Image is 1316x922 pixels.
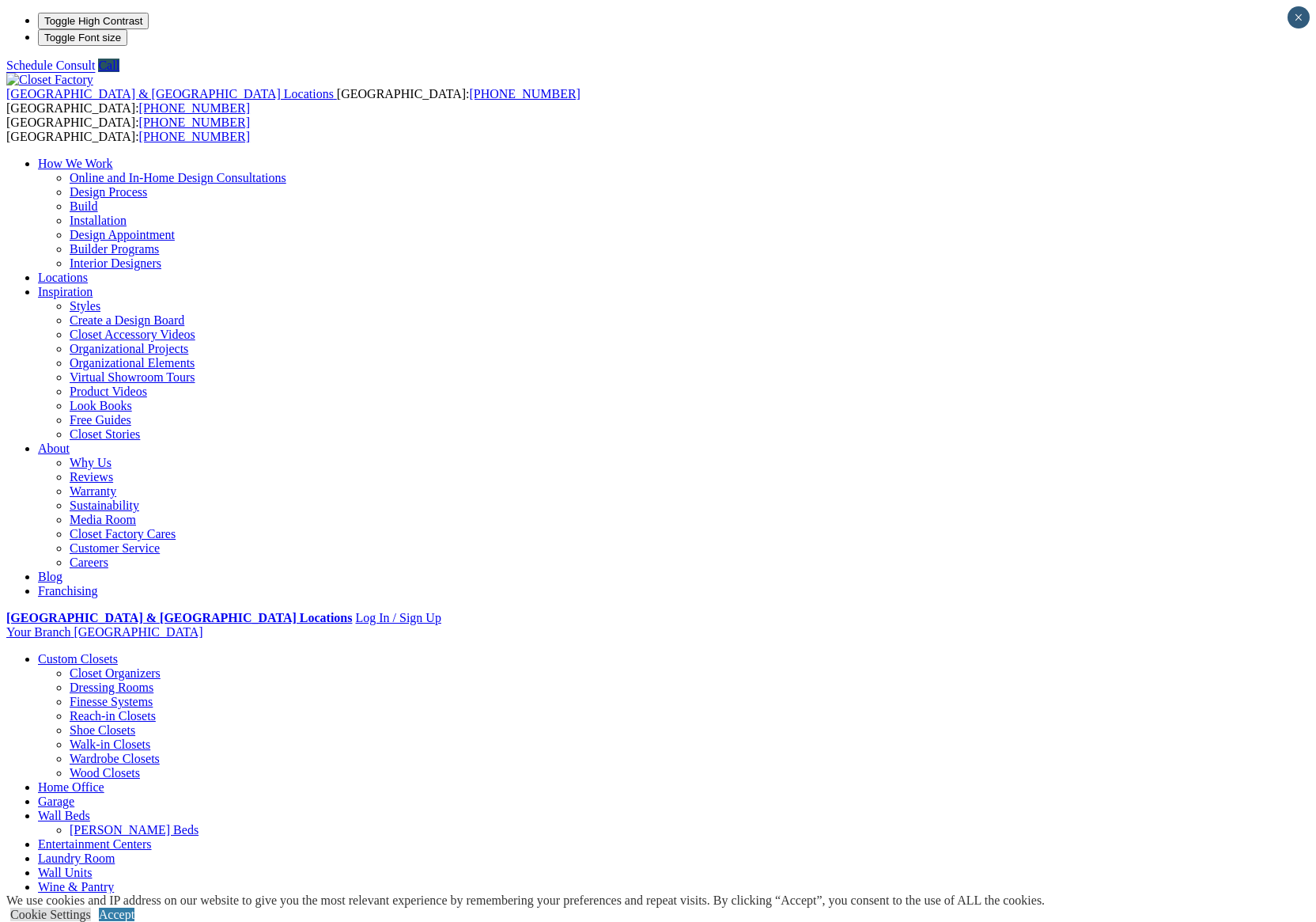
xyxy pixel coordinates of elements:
a: Dressing Rooms [70,681,153,694]
a: [PERSON_NAME] Beds [70,823,199,837]
a: Builder Programs [70,242,159,256]
a: Closet Stories [70,427,140,441]
a: Garage [38,795,74,808]
a: Free Guides [70,413,131,427]
a: Build [70,199,98,213]
a: Cookie Settings [10,908,91,921]
span: [GEOGRAPHIC_DATA]: [GEOGRAPHIC_DATA]: [6,116,250,143]
a: Wood Closets [70,766,140,780]
a: Reviews [70,470,113,484]
a: Wall Beds [38,809,90,822]
a: Log In / Sign Up [355,611,441,624]
span: [GEOGRAPHIC_DATA] & [GEOGRAPHIC_DATA] Locations [6,87,334,101]
a: Locations [38,271,88,284]
a: Closet Organizers [70,666,161,680]
a: Inspiration [38,285,93,298]
a: Styles [70,299,100,313]
button: Close [1288,6,1310,28]
a: Blog [38,570,62,583]
a: Design Process [70,185,147,199]
span: [GEOGRAPHIC_DATA] [74,625,202,639]
a: Shoe Closets [70,723,135,737]
a: Wall Units [38,866,92,879]
a: Organizational Elements [70,356,195,370]
a: Why Us [70,456,112,469]
a: Careers [70,556,108,569]
a: Laundry Room [38,852,115,865]
span: [GEOGRAPHIC_DATA]: [GEOGRAPHIC_DATA]: [6,87,580,115]
a: Home Office [38,780,104,794]
a: Customer Service [70,541,160,555]
a: Accept [99,908,134,921]
a: Create a Design Board [70,313,184,327]
a: [PHONE_NUMBER] [139,101,250,115]
img: Closet Factory [6,73,93,87]
a: Walk-in Closets [70,738,150,751]
a: Franchising [38,584,98,598]
a: Entertainment Centers [38,837,152,851]
span: Toggle Font size [44,32,121,44]
a: Design Appointment [70,228,175,241]
a: Schedule Consult [6,59,95,72]
a: Online and In-Home Design Consultations [70,171,286,184]
a: Custom Closets [38,652,118,666]
a: [GEOGRAPHIC_DATA] & [GEOGRAPHIC_DATA] Locations [6,87,337,101]
a: [PHONE_NUMBER] [469,87,580,101]
a: Installation [70,214,127,227]
a: [PHONE_NUMBER] [139,130,250,143]
a: Closet Accessory Videos [70,328,195,341]
span: Toggle High Contrast [44,15,142,27]
a: Finesse Systems [70,695,153,708]
a: Sustainability [70,499,139,512]
a: [GEOGRAPHIC_DATA] & [GEOGRAPHIC_DATA] Locations [6,611,352,624]
a: Wine & Pantry [38,880,114,894]
button: Toggle Font size [38,29,127,46]
a: Organizational Projects [70,342,188,355]
a: Closet Factory Cares [70,527,176,541]
a: Interior Designers [70,256,161,270]
a: Wardrobe Closets [70,752,160,765]
div: We use cookies and IP address on our website to give you the most relevant experience by remember... [6,894,1045,908]
a: Media Room [70,513,136,526]
span: Your Branch [6,625,70,639]
button: Toggle High Contrast [38,13,149,29]
a: Call [98,59,119,72]
a: Warranty [70,484,116,498]
a: How We Work [38,157,113,170]
a: Your Branch [GEOGRAPHIC_DATA] [6,625,203,639]
a: [PHONE_NUMBER] [139,116,250,129]
a: Virtual Showroom Tours [70,370,195,384]
a: About [38,442,70,455]
a: Look Books [70,399,132,412]
a: Reach-in Closets [70,709,156,723]
a: Product Videos [70,385,147,398]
